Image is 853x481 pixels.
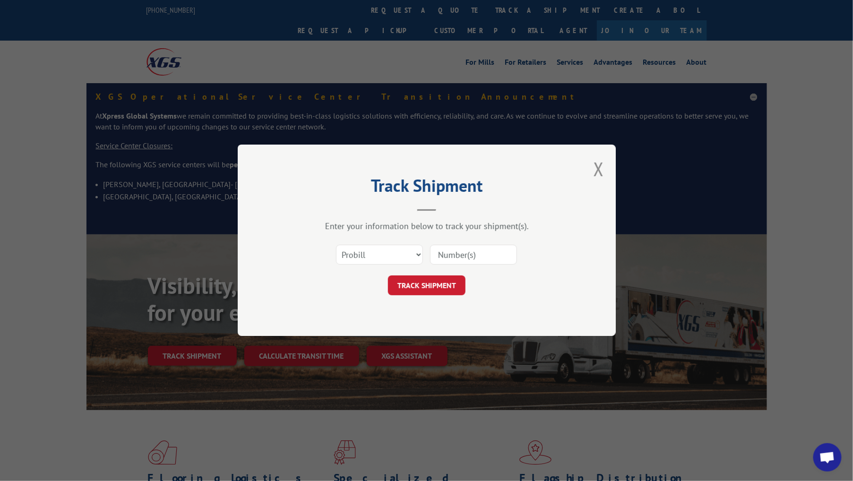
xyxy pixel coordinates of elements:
h2: Track Shipment [285,179,569,197]
input: Number(s) [430,245,517,265]
button: TRACK SHIPMENT [388,276,465,296]
a: Open chat [813,443,842,472]
button: Close modal [594,156,604,181]
div: Enter your information below to track your shipment(s). [285,221,569,232]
